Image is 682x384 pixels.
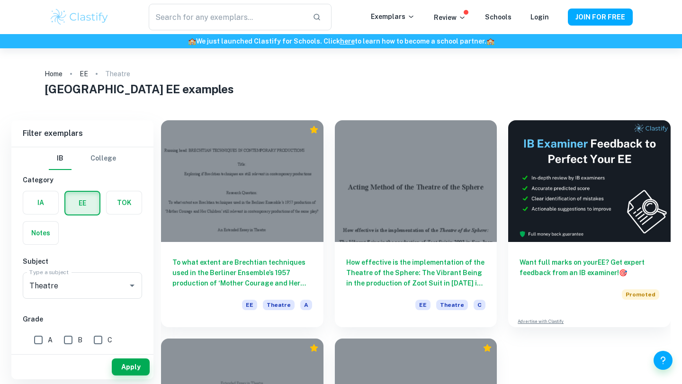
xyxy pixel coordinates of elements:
[309,125,319,134] div: Premium
[188,37,196,45] span: 🏫
[78,335,82,345] span: B
[23,314,142,324] h6: Grade
[161,120,323,327] a: To what extent are Brechtian techniques used in the Berliner Ensemble’s 1957 production of ‘Mothe...
[436,300,468,310] span: Theatre
[371,11,415,22] p: Exemplars
[2,36,680,46] h6: We just launched Clastify for Schools. Click to learn how to become a school partner.
[23,256,142,267] h6: Subject
[263,300,295,310] span: Theatre
[415,300,431,310] span: EE
[518,318,564,325] a: Advertise with Clastify
[45,67,63,80] a: Home
[23,191,58,214] button: IA
[340,37,355,45] a: here
[45,80,638,98] h1: [GEOGRAPHIC_DATA] EE examples
[49,8,109,27] img: Clastify logo
[49,147,72,170] button: IB
[11,120,153,147] h6: Filter exemplars
[49,147,116,170] div: Filter type choice
[149,4,305,30] input: Search for any exemplars...
[48,335,53,345] span: A
[568,9,633,26] button: JOIN FOR FREE
[474,300,485,310] span: C
[335,120,497,327] a: How effective is the implementation of the Theatre of the Sphere: The Vibrant Being in the produc...
[486,37,494,45] span: 🏫
[23,222,58,244] button: Notes
[346,257,486,288] h6: How effective is the implementation of the Theatre of the Sphere: The Vibrant Being in the produc...
[65,192,99,214] button: EE
[434,12,466,23] p: Review
[108,335,112,345] span: C
[126,279,139,292] button: Open
[508,120,671,242] img: Thumbnail
[105,69,130,79] p: Theatre
[90,147,116,170] button: College
[309,343,319,353] div: Premium
[112,358,150,375] button: Apply
[242,300,257,310] span: EE
[300,300,312,310] span: A
[483,343,492,353] div: Premium
[530,13,549,21] a: Login
[654,351,673,370] button: Help and Feedback
[622,289,659,300] span: Promoted
[80,67,88,80] a: EE
[619,269,627,277] span: 🎯
[520,257,659,278] h6: Want full marks on your EE ? Get expert feedback from an IB examiner!
[107,191,142,214] button: TOK
[508,120,671,327] a: Want full marks on yourEE? Get expert feedback from an IB examiner!PromotedAdvertise with Clastify
[29,268,69,276] label: Type a subject
[172,257,312,288] h6: To what extent are Brechtian techniques used in the Berliner Ensemble’s 1957 production of ‘Mothe...
[23,175,142,185] h6: Category
[485,13,511,21] a: Schools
